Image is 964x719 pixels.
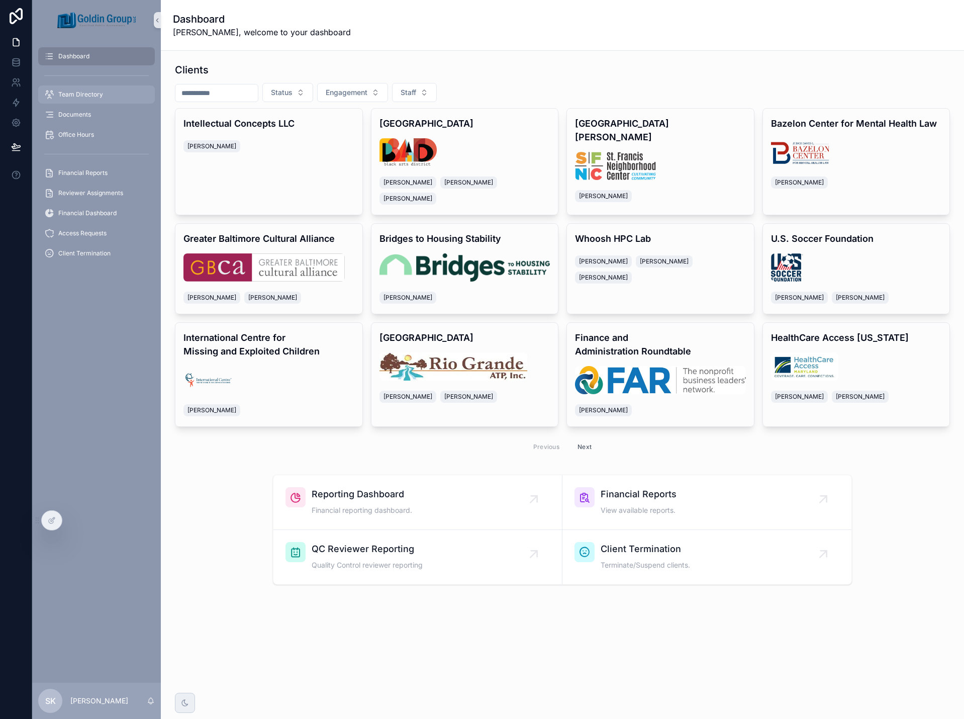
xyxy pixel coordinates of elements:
a: Bridges to Housing Stabilitylogo.png[PERSON_NAME] [371,223,559,314]
span: Office Hours [58,131,94,139]
span: [PERSON_NAME] [836,393,885,401]
span: Financial Reports [58,169,108,177]
span: Reporting Dashboard [312,487,412,501]
button: Select Button [317,83,388,102]
a: Client TerminationTerminate/Suspend clients. [562,530,851,584]
span: [PERSON_NAME] [444,178,493,187]
span: [PERSON_NAME] [775,294,824,302]
button: Select Button [392,83,437,102]
span: [PERSON_NAME] [187,294,236,302]
a: Financial Dashboard [38,204,155,222]
h4: Bridges to Housing Stability [379,232,550,245]
span: [PERSON_NAME] [836,294,885,302]
span: [PERSON_NAME] [248,294,297,302]
span: SK [45,695,56,707]
span: [PERSON_NAME] [383,195,432,203]
img: logo.webp [771,253,804,282]
img: logo.png [575,152,656,180]
h4: Whoosh HPC Lab [575,232,746,245]
span: Team Directory [58,91,103,99]
span: [PERSON_NAME] [383,294,432,302]
a: Client Termination [38,244,155,262]
span: Documents [58,111,91,119]
a: Finance and Administration Roundtablelogo.jpg[PERSON_NAME] [566,322,754,427]
a: Financial Reports [38,164,155,182]
a: [GEOGRAPHIC_DATA]logo.png[PERSON_NAME][PERSON_NAME][PERSON_NAME] [371,108,559,215]
h4: International Centre for Missing and Exploited Children [183,331,354,358]
a: Bazelon Center for Mental Health Lawlogo.png[PERSON_NAME] [762,108,950,215]
span: Client Termination [601,542,690,556]
span: Reviewer Assignments [58,189,123,197]
a: Reviewer Assignments [38,184,155,202]
span: [PERSON_NAME] [579,257,628,265]
img: App logo [57,12,136,28]
a: HealthCare Access [US_STATE]logo.jpg[PERSON_NAME][PERSON_NAME] [762,322,950,427]
h4: Intellectual Concepts LLC [183,117,354,130]
h4: Greater Baltimore Cultural Alliance [183,232,354,245]
a: Team Directory [38,85,155,104]
button: Next [570,439,599,455]
span: [PERSON_NAME] [579,274,628,282]
p: [PERSON_NAME] [70,696,128,706]
span: [PERSON_NAME] [383,393,432,401]
span: [PERSON_NAME] [775,393,824,401]
h4: Bazelon Center for Mental Health Law [771,117,942,130]
div: scrollable content [32,40,161,276]
span: [PERSON_NAME] [187,142,236,150]
h4: [GEOGRAPHIC_DATA] [379,117,550,130]
a: Dashboard [38,47,155,65]
a: Office Hours [38,126,155,144]
a: Whoosh HPC Lab[PERSON_NAME][PERSON_NAME][PERSON_NAME] [566,223,754,314]
span: Financial Reports [601,487,677,501]
span: Financial reporting dashboard. [312,505,412,515]
span: Engagement [326,87,367,98]
h4: [GEOGRAPHIC_DATA] [379,331,550,344]
h4: [GEOGRAPHIC_DATA][PERSON_NAME] [575,117,746,144]
span: QC Reviewer Reporting [312,542,423,556]
span: Quality Control reviewer reporting [312,560,423,570]
a: [GEOGRAPHIC_DATA][PERSON_NAME]logo.png[PERSON_NAME] [566,108,754,215]
span: [PERSON_NAME] [187,406,236,414]
span: [PERSON_NAME] [383,178,432,187]
img: logo.png [379,253,550,282]
a: International Centre for Missing and Exploited Childrenlogo.png[PERSON_NAME] [175,322,363,427]
a: Reporting DashboardFinancial reporting dashboard. [273,475,562,530]
button: Select Button [262,83,313,102]
span: [PERSON_NAME] [775,178,824,187]
img: logo.png [771,138,831,166]
h4: U.S. Soccer Foundation [771,232,942,245]
a: Documents [38,106,155,124]
a: [GEOGRAPHIC_DATA]logo.webp[PERSON_NAME][PERSON_NAME] [371,322,559,427]
span: Client Termination [58,249,111,257]
img: logo.png [379,138,437,166]
img: logo.png [183,366,234,394]
img: logo.webp [379,352,528,381]
span: [PERSON_NAME], welcome to your dashboard [173,26,351,38]
span: [PERSON_NAME] [640,257,689,265]
span: View available reports. [601,505,677,515]
span: Access Requests [58,229,107,237]
span: [PERSON_NAME] [444,393,493,401]
img: logo.jpg [771,352,839,381]
a: QC Reviewer ReportingQuality Control reviewer reporting [273,530,562,584]
span: Dashboard [58,52,89,60]
h1: Dashboard [173,12,351,26]
img: logo.jpg [575,366,746,394]
a: U.S. Soccer Foundationlogo.webp[PERSON_NAME][PERSON_NAME] [762,223,950,314]
a: Financial ReportsView available reports. [562,475,851,530]
span: [PERSON_NAME] [579,192,628,200]
span: Financial Dashboard [58,209,117,217]
h1: Clients [175,63,209,77]
a: Access Requests [38,224,155,242]
span: [PERSON_NAME] [579,406,628,414]
span: Terminate/Suspend clients. [601,560,690,570]
a: Greater Baltimore Cultural Alliancelogo.jpg[PERSON_NAME][PERSON_NAME] [175,223,363,314]
img: logo.jpg [183,253,345,282]
a: Intellectual Concepts LLC[PERSON_NAME] [175,108,363,215]
h4: Finance and Administration Roundtable [575,331,746,358]
h4: HealthCare Access [US_STATE] [771,331,942,344]
span: Staff [401,87,416,98]
span: Status [271,87,293,98]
